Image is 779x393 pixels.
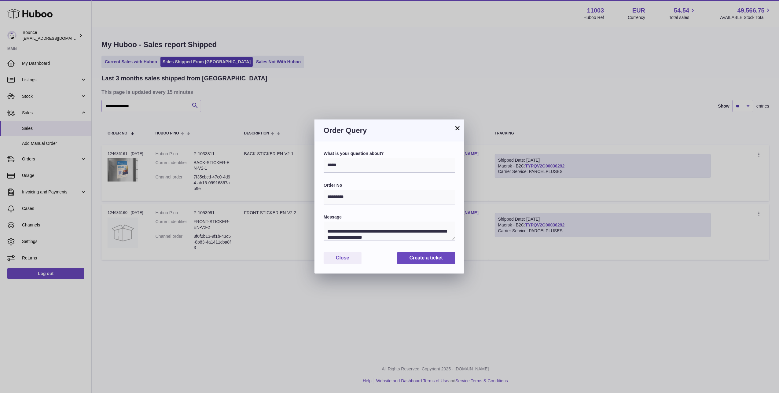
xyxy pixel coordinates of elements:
[324,182,455,188] label: Order No
[324,151,455,156] label: What is your question about?
[324,252,362,264] button: Close
[397,252,455,264] button: Create a ticket
[324,126,455,135] h3: Order Query
[454,124,461,132] button: ×
[324,214,455,220] label: Message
